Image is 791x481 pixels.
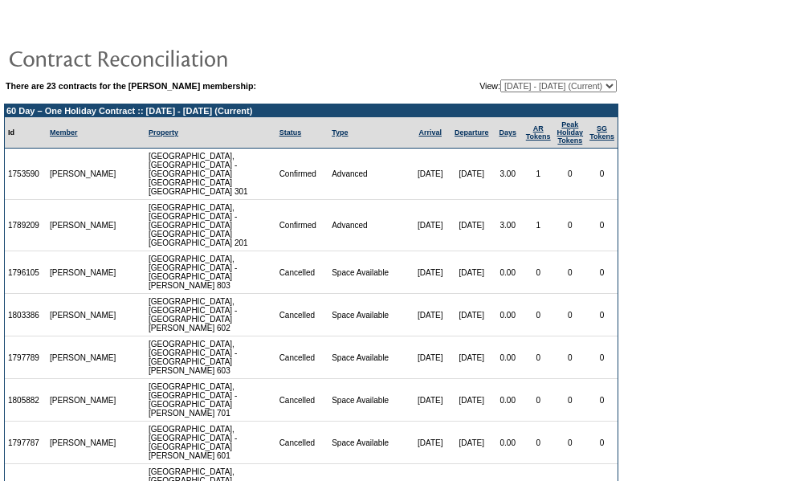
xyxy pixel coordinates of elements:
td: 0.00 [493,294,523,336]
td: 0 [586,251,618,294]
td: [DATE] [410,200,450,251]
td: [DATE] [410,336,450,379]
b: There are 23 contracts for the [PERSON_NAME] membership: [6,81,256,91]
td: 0 [586,149,618,200]
td: [PERSON_NAME] [47,294,120,336]
td: [PERSON_NAME] [47,336,120,379]
td: 0 [554,294,587,336]
td: [DATE] [451,200,493,251]
td: Space Available [328,251,410,294]
td: [DATE] [410,379,450,422]
td: Space Available [328,379,410,422]
a: SGTokens [589,124,614,141]
td: 0 [554,251,587,294]
td: 0.00 [493,251,523,294]
td: 0 [523,422,554,464]
td: Id [5,117,47,149]
td: [GEOGRAPHIC_DATA], [GEOGRAPHIC_DATA] - [GEOGRAPHIC_DATA] [PERSON_NAME] 701 [145,379,276,422]
td: [GEOGRAPHIC_DATA], [GEOGRAPHIC_DATA] - [GEOGRAPHIC_DATA] [PERSON_NAME] 803 [145,251,276,294]
td: 1753590 [5,149,47,200]
td: [DATE] [410,422,450,464]
td: Cancelled [276,422,329,464]
a: Peak HolidayTokens [557,120,584,145]
td: 0 [554,336,587,379]
td: [GEOGRAPHIC_DATA], [GEOGRAPHIC_DATA] - [GEOGRAPHIC_DATA] [PERSON_NAME] 601 [145,422,276,464]
td: Cancelled [276,336,329,379]
td: View: [401,79,617,92]
a: Property [149,128,178,137]
td: 0 [554,149,587,200]
td: [DATE] [451,379,493,422]
td: Space Available [328,336,410,379]
td: [GEOGRAPHIC_DATA], [GEOGRAPHIC_DATA] - [GEOGRAPHIC_DATA] [PERSON_NAME] 602 [145,294,276,336]
td: [DATE] [410,149,450,200]
a: Arrival [418,128,442,137]
td: Space Available [328,422,410,464]
td: [GEOGRAPHIC_DATA], [GEOGRAPHIC_DATA] - [GEOGRAPHIC_DATA] [GEOGRAPHIC_DATA] [GEOGRAPHIC_DATA] 301 [145,149,276,200]
td: 1803386 [5,294,47,336]
td: 1 [523,149,554,200]
td: 3.00 [493,149,523,200]
td: 3.00 [493,200,523,251]
td: [DATE] [451,251,493,294]
td: [PERSON_NAME] [47,422,120,464]
td: 0 [523,379,554,422]
td: [GEOGRAPHIC_DATA], [GEOGRAPHIC_DATA] - [GEOGRAPHIC_DATA] [PERSON_NAME] 603 [145,336,276,379]
td: [PERSON_NAME] [47,251,120,294]
td: 0.00 [493,336,523,379]
a: Type [332,128,348,137]
td: 0 [523,294,554,336]
td: 0 [554,422,587,464]
td: Advanced [328,149,410,200]
td: 0 [554,379,587,422]
td: [DATE] [451,422,493,464]
td: [PERSON_NAME] [47,200,120,251]
a: Member [50,128,78,137]
td: Space Available [328,294,410,336]
td: 1 [523,200,554,251]
td: 60 Day – One Holiday Contract :: [DATE] - [DATE] (Current) [5,104,618,117]
td: [DATE] [451,336,493,379]
td: [PERSON_NAME] [47,149,120,200]
a: Status [279,128,302,137]
td: Cancelled [276,379,329,422]
td: [PERSON_NAME] [47,379,120,422]
td: [GEOGRAPHIC_DATA], [GEOGRAPHIC_DATA] - [GEOGRAPHIC_DATA] [GEOGRAPHIC_DATA] [GEOGRAPHIC_DATA] 201 [145,200,276,251]
td: [DATE] [410,251,450,294]
td: 0 [586,200,618,251]
td: 1805882 [5,379,47,422]
td: [DATE] [451,294,493,336]
td: [DATE] [410,294,450,336]
td: Advanced [328,200,410,251]
td: 1797789 [5,336,47,379]
img: pgTtlContractReconciliation.gif [8,42,329,74]
td: Confirmed [276,200,329,251]
td: 1797787 [5,422,47,464]
td: Confirmed [276,149,329,200]
td: 0 [586,336,618,379]
td: 0 [523,251,554,294]
td: 0.00 [493,379,523,422]
td: 0 [586,422,618,464]
a: Days [499,128,516,137]
a: Departure [455,128,489,137]
td: 1796105 [5,251,47,294]
td: 1789209 [5,200,47,251]
td: [DATE] [451,149,493,200]
td: 0.00 [493,422,523,464]
td: 0 [554,200,587,251]
td: Cancelled [276,251,329,294]
td: 0 [586,294,618,336]
a: ARTokens [526,124,551,141]
td: 0 [523,336,554,379]
td: Cancelled [276,294,329,336]
td: 0 [586,379,618,422]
